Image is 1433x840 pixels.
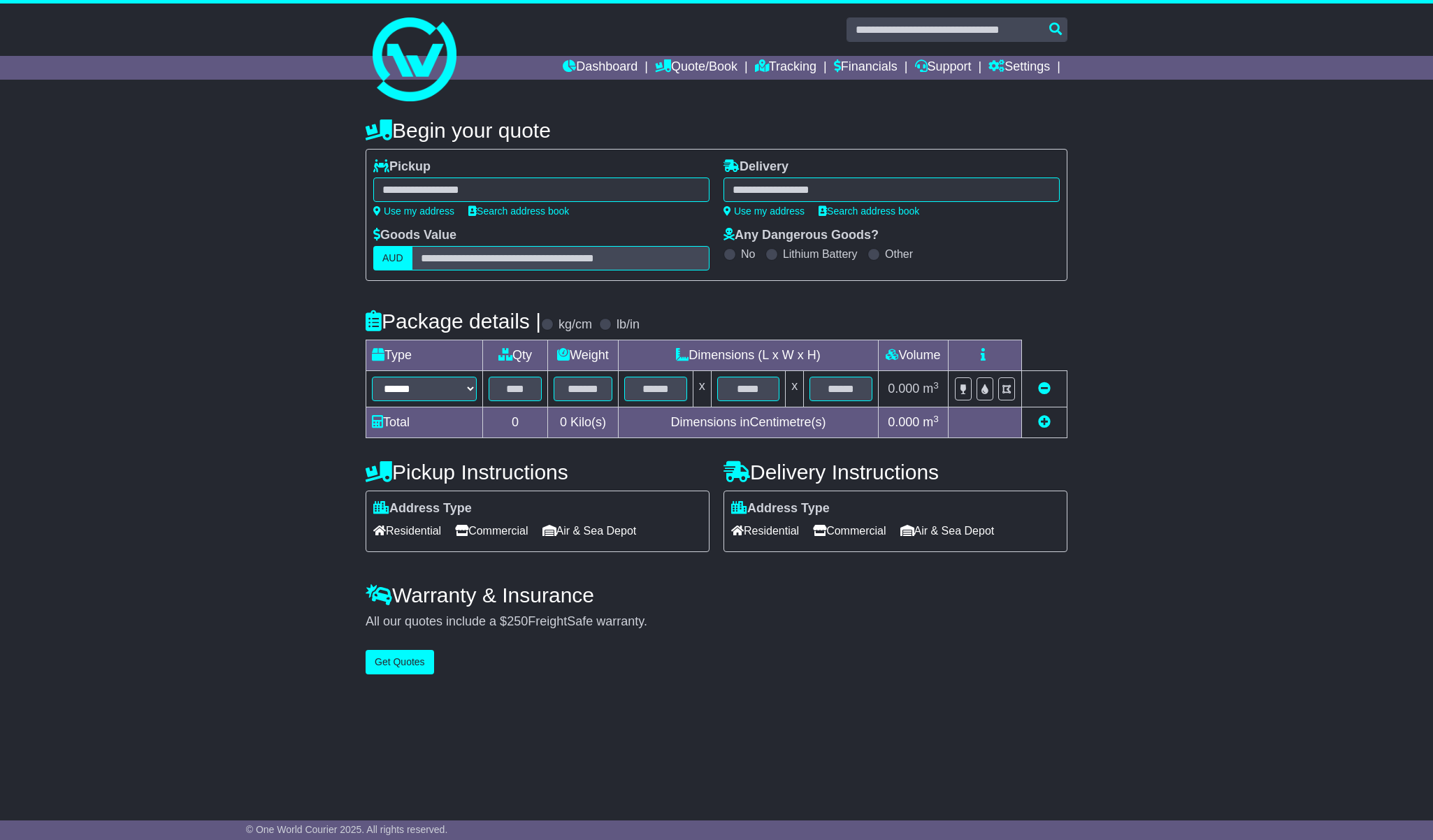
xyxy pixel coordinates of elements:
[731,520,799,542] span: Residential
[933,414,939,424] sup: 3
[548,340,619,371] td: Weight
[923,382,939,396] span: m
[366,584,1067,607] h4: Warranty & Insurance
[373,246,412,270] label: AUD
[885,247,913,261] label: Other
[373,520,441,542] span: Residential
[731,501,830,516] label: Address Type
[655,56,737,80] a: Quote/Book
[366,614,1067,630] div: All our quotes include a $ FreightSafe warranty.
[1038,415,1051,429] a: Add new item
[723,159,788,175] label: Delivery
[618,407,878,438] td: Dimensions in Centimetre(s)
[923,415,939,429] span: m
[741,247,755,261] label: No
[618,340,878,371] td: Dimensions (L x W x H)
[468,205,569,217] a: Search address book
[1038,382,1051,396] a: Remove this item
[888,382,919,396] span: 0.000
[878,340,948,371] td: Volume
[373,228,456,243] label: Goods Value
[723,461,1067,484] h4: Delivery Instructions
[483,407,548,438] td: 0
[693,371,711,407] td: x
[366,461,710,484] h4: Pickup Instructions
[548,407,619,438] td: Kilo(s)
[888,415,919,429] span: 0.000
[366,650,434,674] button: Get Quotes
[246,824,448,835] span: © One World Courier 2025. All rights reserved.
[559,317,592,333] label: kg/cm
[900,520,995,542] span: Air & Sea Depot
[813,520,886,542] span: Commercial
[933,380,939,391] sup: 3
[617,317,640,333] label: lb/in
[834,56,898,80] a: Financials
[373,501,472,516] label: Address Type
[915,56,972,80] a: Support
[819,205,919,217] a: Search address book
[373,205,454,217] a: Use my address
[542,520,637,542] span: Air & Sea Depot
[755,56,816,80] a: Tracking
[373,159,431,175] label: Pickup
[366,119,1067,142] h4: Begin your quote
[786,371,804,407] td: x
[507,614,528,628] span: 250
[723,228,879,243] label: Any Dangerous Goods?
[366,340,483,371] td: Type
[723,205,805,217] a: Use my address
[455,520,528,542] span: Commercial
[563,56,638,80] a: Dashboard
[783,247,858,261] label: Lithium Battery
[560,415,567,429] span: 0
[988,56,1050,80] a: Settings
[366,407,483,438] td: Total
[366,310,541,333] h4: Package details |
[483,340,548,371] td: Qty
